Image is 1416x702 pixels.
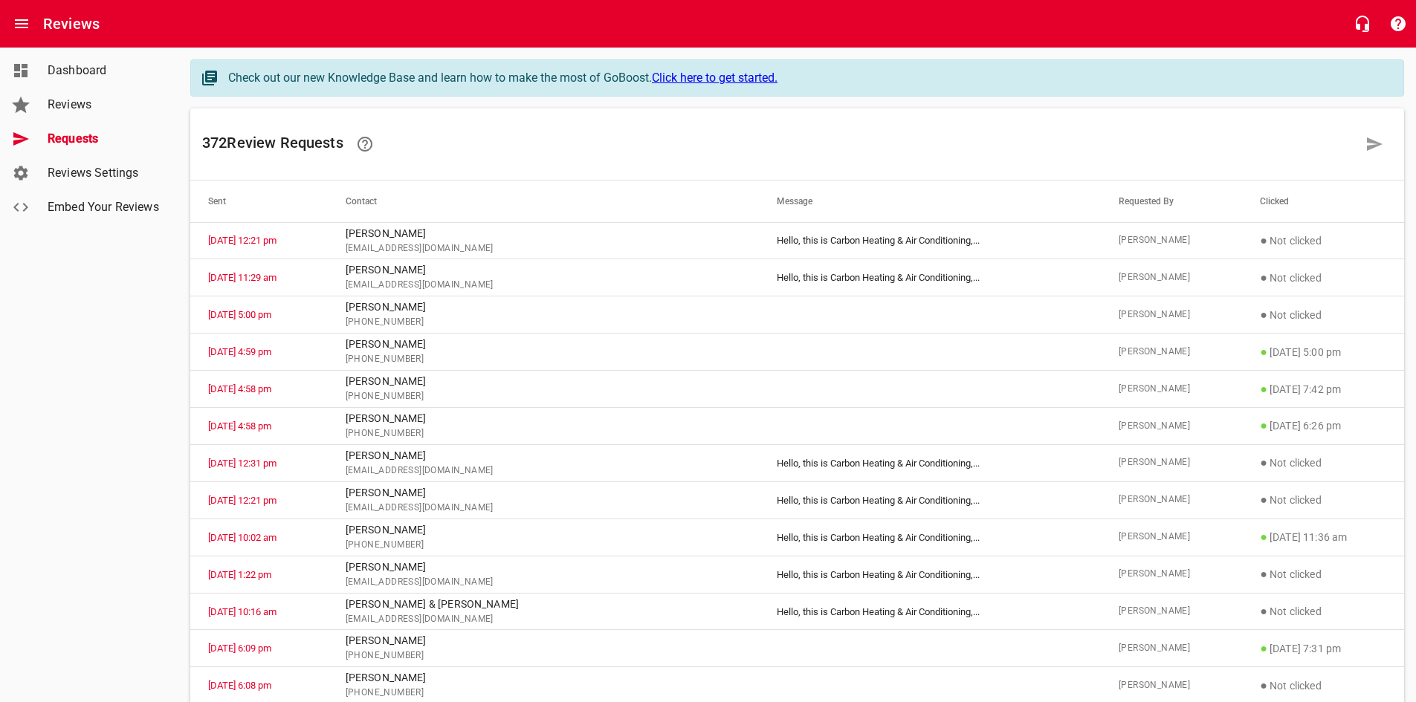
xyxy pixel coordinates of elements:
p: Not clicked [1260,306,1386,324]
h6: 372 Review Request s [202,126,1357,162]
td: Hello, this is Carbon Heating & Air Conditioning, ... [759,259,1101,296]
td: Hello, this is Carbon Heating & Air Conditioning, ... [759,481,1101,519]
p: [PERSON_NAME] [346,262,741,278]
h6: Reviews [43,12,100,36]
span: [EMAIL_ADDRESS][DOMAIN_NAME] [346,575,741,590]
p: Not clicked [1260,565,1386,583]
td: Hello, this is Carbon Heating & Air Conditioning, ... [759,556,1101,593]
button: Live Chat [1345,6,1380,42]
span: ● [1260,382,1267,396]
span: [PHONE_NUMBER] [346,426,741,441]
a: [DATE] 6:08 pm [208,680,271,691]
a: [DATE] 1:22 pm [208,569,271,580]
button: Support Portal [1380,6,1416,42]
span: Reviews [48,96,161,114]
p: [DATE] 5:00 pm [1260,343,1386,361]
p: [DATE] 6:26 pm [1260,417,1386,435]
td: Hello, this is Carbon Heating & Air Conditioning, ... [759,519,1101,556]
a: [DATE] 12:21 pm [208,495,277,506]
span: Requests [48,130,161,148]
span: ● [1260,604,1267,618]
span: [PERSON_NAME] [1119,493,1224,507]
p: [PERSON_NAME] [346,485,741,501]
p: [PERSON_NAME] [346,522,741,538]
p: [PERSON_NAME] [346,337,741,352]
td: Hello, this is Carbon Heating & Air Conditioning, ... [759,444,1101,481]
span: Reviews Settings [48,164,161,182]
span: [PHONE_NUMBER] [346,352,741,367]
span: [PHONE_NUMBER] [346,315,741,330]
a: [DATE] 10:16 am [208,606,277,617]
span: [EMAIL_ADDRESS][DOMAIN_NAME] [346,612,741,627]
p: [PERSON_NAME] [346,411,741,426]
span: [PERSON_NAME] [1119,233,1224,248]
p: [DATE] 7:42 pm [1260,380,1386,398]
span: [PHONE_NUMBER] [346,538,741,553]
p: [PERSON_NAME] [346,448,741,464]
span: [PERSON_NAME] [1119,308,1224,322]
span: ● [1260,678,1267,692]
p: Not clicked [1260,602,1386,620]
p: Not clicked [1260,454,1386,472]
p: Not clicked [1260,232,1386,250]
a: Learn how requesting reviews can improve your online presence [347,126,383,162]
a: Request a review [1357,126,1392,162]
span: ● [1260,455,1267,469]
span: ● [1260,641,1267,655]
p: Not clicked [1260,491,1386,509]
a: [DATE] 11:29 am [208,272,277,283]
span: ● [1260,308,1267,322]
p: [PERSON_NAME] [346,299,741,315]
span: [PHONE_NUMBER] [346,389,741,404]
th: Clicked [1242,181,1404,222]
a: [DATE] 4:58 pm [208,383,271,394]
td: Hello, this is Carbon Heating & Air Conditioning, ... [759,593,1101,630]
p: [PERSON_NAME] [346,633,741,649]
span: [PERSON_NAME] [1119,382,1224,397]
td: Hello, this is Carbon Heating & Air Conditioning, ... [759,222,1101,259]
a: [DATE] 12:21 pm [208,235,277,246]
span: [EMAIL_ADDRESS][DOMAIN_NAME] [346,278,741,293]
p: [PERSON_NAME] [346,226,741,241]
span: ● [1260,233,1267,247]
a: [DATE] 4:58 pm [208,420,271,432]
a: Click here to get started. [652,71,777,85]
p: [PERSON_NAME] [346,374,741,389]
a: [DATE] 6:09 pm [208,643,271,654]
a: [DATE] 12:31 pm [208,458,277,469]
th: Sent [190,181,328,222]
span: [PHONE_NUMBER] [346,649,741,663]
span: [PERSON_NAME] [1119,270,1224,285]
span: ● [1260,418,1267,432]
p: Not clicked [1260,269,1386,287]
span: [PERSON_NAME] [1119,530,1224,545]
th: Message [759,181,1101,222]
p: [PERSON_NAME] & [PERSON_NAME] [346,597,741,612]
a: [DATE] 10:02 am [208,532,277,543]
span: ● [1260,567,1267,581]
span: [PERSON_NAME] [1119,567,1224,582]
a: [DATE] 4:59 pm [208,346,271,357]
span: [EMAIL_ADDRESS][DOMAIN_NAME] [346,501,741,516]
p: Not clicked [1260,677,1386,695]
p: [DATE] 11:36 am [1260,528,1386,546]
span: [PERSON_NAME] [1119,604,1224,619]
span: [PERSON_NAME] [1119,678,1224,693]
th: Contact [328,181,759,222]
span: [PERSON_NAME] [1119,641,1224,656]
span: [PERSON_NAME] [1119,345,1224,360]
div: Check out our new Knowledge Base and learn how to make the most of GoBoost. [228,69,1388,87]
span: [PHONE_NUMBER] [346,686,741,701]
span: Dashboard [48,62,161,79]
span: [EMAIL_ADDRESS][DOMAIN_NAME] [346,241,741,256]
p: [PERSON_NAME] [346,670,741,686]
span: Embed Your Reviews [48,198,161,216]
span: ● [1260,345,1267,359]
span: [PERSON_NAME] [1119,455,1224,470]
a: [DATE] 5:00 pm [208,309,271,320]
span: [PERSON_NAME] [1119,419,1224,434]
th: Requested By [1101,181,1242,222]
p: [PERSON_NAME] [346,559,741,575]
span: [EMAIL_ADDRESS][DOMAIN_NAME] [346,464,741,478]
span: ● [1260,270,1267,285]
